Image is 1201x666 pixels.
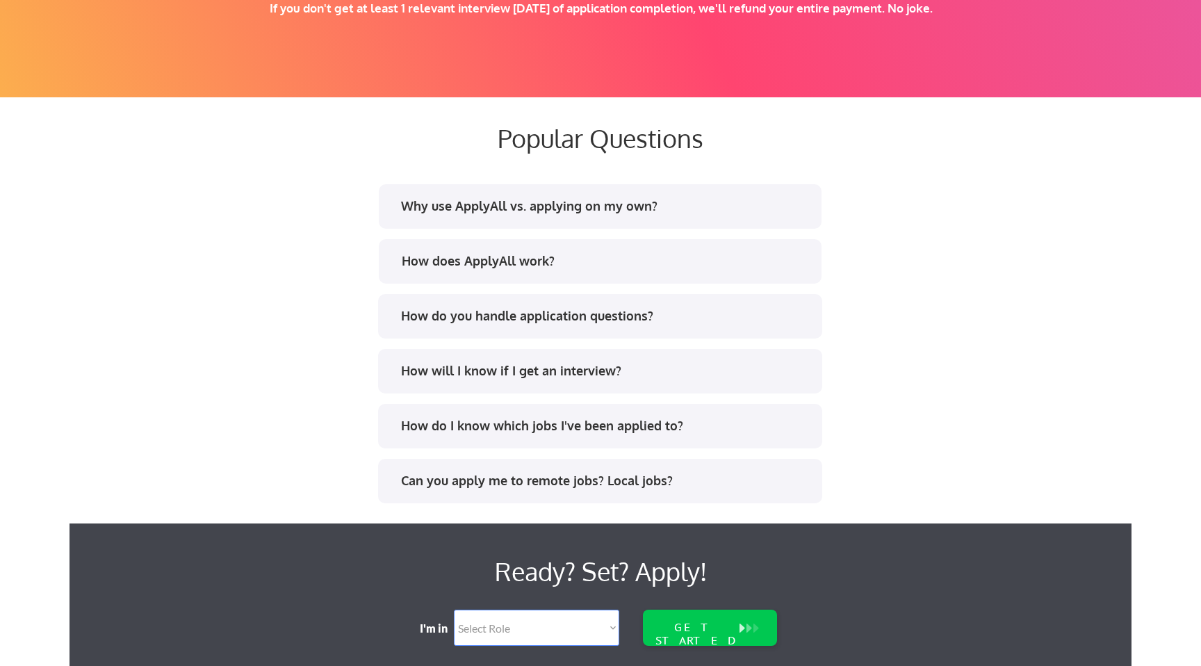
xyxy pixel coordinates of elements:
[264,551,937,592] div: Ready? Set? Apply!
[401,197,809,215] div: Why use ApplyAll vs. applying on my own?
[401,362,809,380] div: How will I know if I get an interview?
[420,621,457,636] div: I'm in
[401,307,809,325] div: How do you handle application questions?
[242,1,961,16] div: If you don't get at least 1 relevant interview [DATE] of application completion, we'll refund you...
[267,123,934,153] div: Popular Questions
[401,472,809,489] div: Can you apply me to remote jobs? Local jobs?
[402,252,810,270] div: How does ApplyAll work?
[401,417,809,434] div: How do I know which jobs I've been applied to?
[652,621,741,647] div: GET STARTED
